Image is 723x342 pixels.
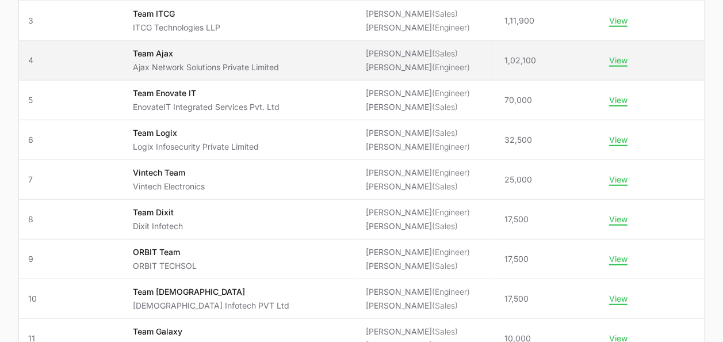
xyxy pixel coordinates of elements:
[365,8,469,20] li: [PERSON_NAME]
[28,134,114,146] span: 6
[132,127,258,139] p: Team Logix
[609,95,628,105] button: View
[365,48,469,59] li: [PERSON_NAME]
[365,101,469,113] li: [PERSON_NAME]
[431,102,457,112] span: (Sales)
[431,168,469,177] span: (Engineer)
[28,293,114,305] span: 10
[132,286,289,298] p: Team [DEMOGRAPHIC_DATA]
[504,214,529,225] span: 17,500
[431,261,457,271] span: (Sales)
[504,94,532,106] span: 70,000
[365,300,469,311] li: [PERSON_NAME]
[609,55,628,66] button: View
[431,207,469,217] span: (Engineer)
[28,15,114,26] span: 3
[28,214,114,225] span: 8
[28,253,114,265] span: 9
[28,55,114,66] span: 4
[431,62,469,72] span: (Engineer)
[365,127,469,139] li: [PERSON_NAME]
[504,55,536,66] span: 1,02,100
[132,260,196,272] p: ORBIT TECHSOL
[365,181,469,192] li: [PERSON_NAME]
[431,301,457,310] span: (Sales)
[132,101,279,113] p: EnovateIT Integrated Services Pvt. Ltd
[431,287,469,297] span: (Engineer)
[431,88,469,98] span: (Engineer)
[365,88,469,99] li: [PERSON_NAME]
[365,246,469,258] li: [PERSON_NAME]
[504,253,529,265] span: 17,500
[132,8,220,20] p: Team ITCG
[504,15,534,26] span: 1,11,900
[609,214,628,225] button: View
[609,294,628,304] button: View
[28,94,114,106] span: 5
[431,128,457,138] span: (Sales)
[504,134,532,146] span: 32,500
[609,174,628,185] button: View
[431,247,469,257] span: (Engineer)
[132,62,278,73] p: Ajax Network Solutions Private Limited
[132,141,258,153] p: Logix Infosecurity Private Limited
[365,167,469,178] li: [PERSON_NAME]
[365,326,469,337] li: [PERSON_NAME]
[132,167,204,178] p: Vintech Team
[132,181,204,192] p: Vintech Electronics
[504,174,532,185] span: 25,000
[365,260,469,272] li: [PERSON_NAME]
[132,326,263,337] p: Team Galaxy
[431,221,457,231] span: (Sales)
[132,48,278,59] p: Team Ajax
[431,48,457,58] span: (Sales)
[28,174,114,185] span: 7
[504,293,529,305] span: 17,500
[365,207,469,218] li: [PERSON_NAME]
[431,326,457,336] span: (Sales)
[431,181,457,191] span: (Sales)
[132,88,279,99] p: Team Enovate IT
[365,221,469,232] li: [PERSON_NAME]
[431,22,469,32] span: (Engineer)
[365,286,469,298] li: [PERSON_NAME]
[132,246,196,258] p: ORBIT Team
[132,22,220,33] p: ITCG Technologies LLP
[132,207,182,218] p: Team Dixit
[609,135,628,145] button: View
[365,22,469,33] li: [PERSON_NAME]
[132,221,182,232] p: Dixit Infotech
[609,16,628,26] button: View
[609,254,628,264] button: View
[431,142,469,151] span: (Engineer)
[431,9,457,18] span: (Sales)
[365,62,469,73] li: [PERSON_NAME]
[132,300,289,311] p: [DEMOGRAPHIC_DATA] Infotech PVT Ltd
[365,141,469,153] li: [PERSON_NAME]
